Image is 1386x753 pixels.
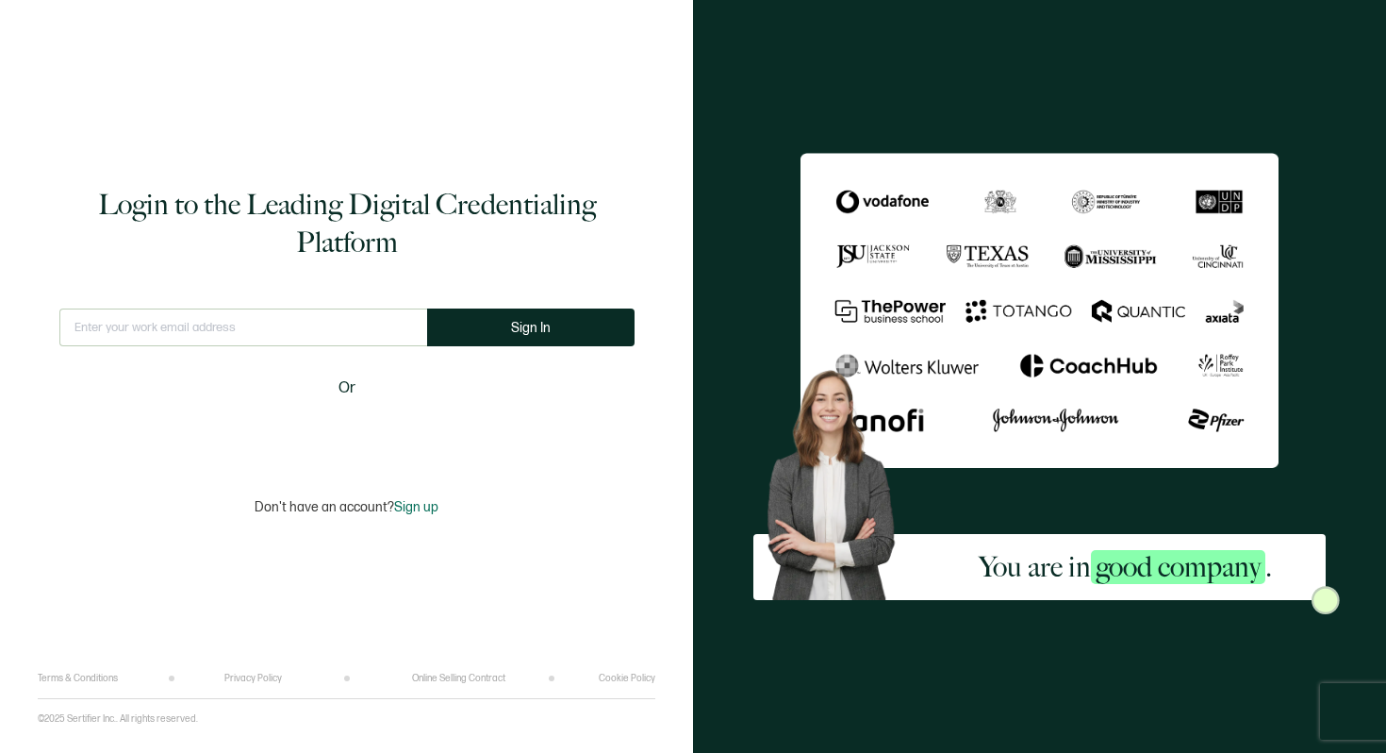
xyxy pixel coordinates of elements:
[38,673,118,684] a: Terms & Conditions
[511,321,551,335] span: Sign In
[224,673,282,684] a: Privacy Policy
[1312,586,1340,614] img: Sertifier Login
[38,713,198,725] p: ©2025 Sertifier Inc.. All rights reserved.
[800,153,1278,468] img: Sertifier Login - You are in <span class="strong-h">good company</span>.
[979,548,1272,586] h2: You are in .
[427,309,635,346] button: Sign In
[599,673,655,684] a: Cookie Policy
[753,359,925,600] img: Sertifier Login - You are in <span class="strong-h">good company</span>. Hero
[394,499,438,515] span: Sign up
[338,376,355,400] span: Or
[52,186,641,261] h1: Login to the Leading Digital Credentialing Platform
[412,673,505,684] a: Online Selling Contract
[1292,662,1386,753] iframe: Chat Widget
[1091,550,1265,584] span: good company
[59,309,427,346] input: Enter your work email address
[255,499,438,515] p: Don't have an account?
[229,412,465,454] iframe: Sign in with Google Button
